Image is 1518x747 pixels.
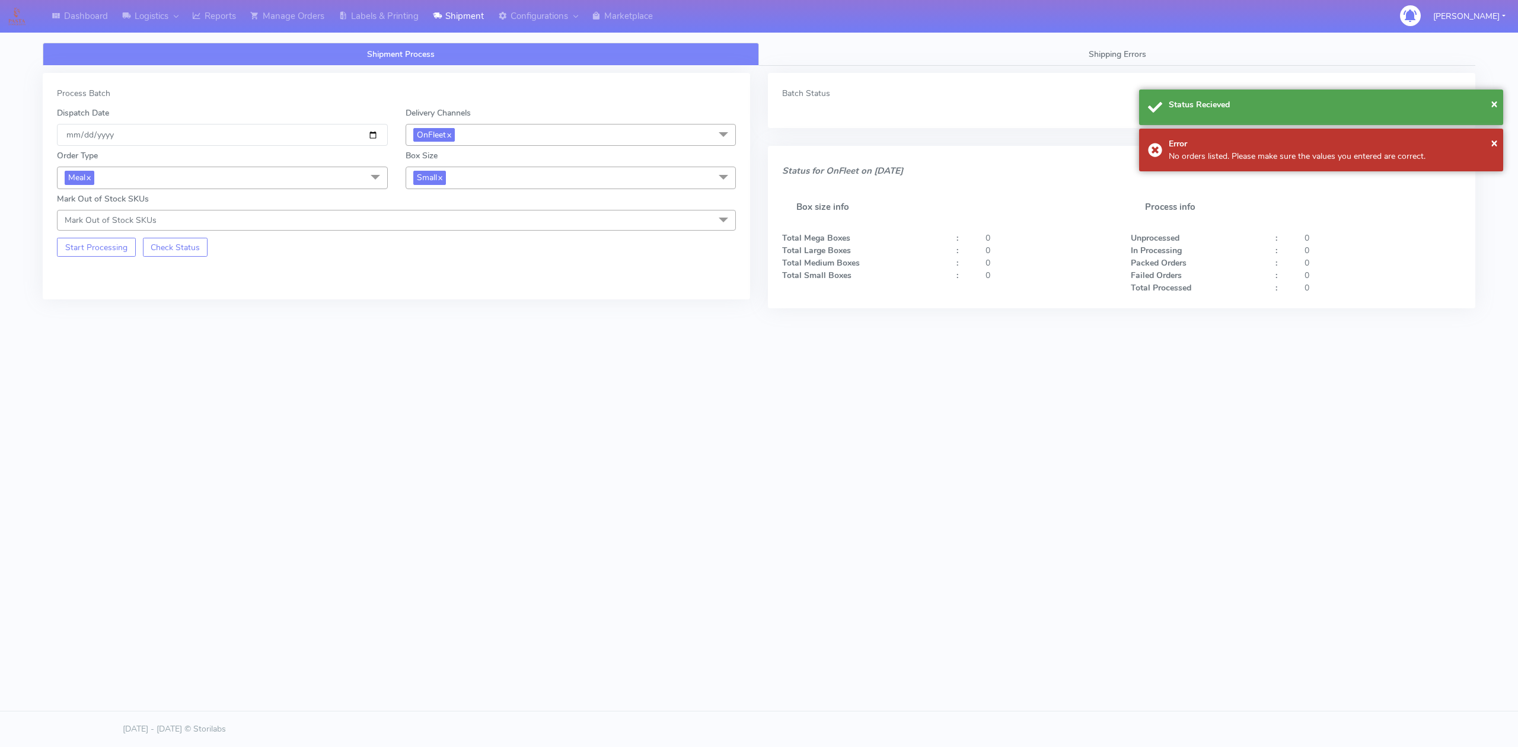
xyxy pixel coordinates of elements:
strong: Total Medium Boxes [782,257,860,269]
div: 0 [977,257,1122,269]
strong: Total Large Boxes [782,245,851,256]
label: Mark Out of Stock SKUs [57,193,149,205]
div: 0 [1296,257,1470,269]
strong: : [1275,282,1277,293]
strong: : [1275,232,1277,244]
strong: Failed Orders [1131,270,1182,281]
strong: Unprocessed [1131,232,1179,244]
strong: : [956,257,958,269]
span: × [1491,135,1498,151]
i: Status for OnFleet on [DATE] [782,165,903,177]
div: Error [1169,138,1494,150]
strong: : [956,270,958,281]
strong: Total Small Boxes [782,270,852,281]
span: Small [413,171,446,184]
a: x [446,128,451,141]
strong: In Processing [1131,245,1182,256]
div: Process Batch [57,87,736,100]
span: Meal [65,171,94,184]
span: Shipment Process [367,49,435,60]
label: Box Size [406,149,438,162]
div: 0 [1296,269,1470,282]
div: 0 [977,232,1122,244]
label: Delivery Channels [406,107,471,119]
a: x [85,171,91,183]
button: Close [1491,95,1498,113]
button: [PERSON_NAME] [1424,4,1514,28]
div: 0 [1296,244,1470,257]
strong: : [956,245,958,256]
strong: : [1275,270,1277,281]
div: No orders listed. Please make sure the values you entered are correct. [1169,150,1494,162]
h5: Process info [1131,188,1462,226]
div: 0 [977,269,1122,282]
div: 0 [977,244,1122,257]
strong: Total Mega Boxes [782,232,850,244]
span: Mark Out of Stock SKUs [65,215,157,226]
span: Shipping Errors [1089,49,1146,60]
h5: Box size info [782,188,1113,226]
label: Order Type [57,149,98,162]
ul: Tabs [43,43,1475,66]
strong: Total Processed [1131,282,1191,293]
div: 0 [1296,232,1470,244]
button: Check Status [143,238,208,257]
button: Close [1491,134,1498,152]
div: 0 [1296,282,1470,294]
strong: : [1275,257,1277,269]
strong: : [956,232,958,244]
button: Start Processing [57,238,136,257]
a: x [437,171,442,183]
span: OnFleet [413,128,455,142]
strong: : [1275,245,1277,256]
span: × [1491,95,1498,111]
strong: Packed Orders [1131,257,1187,269]
div: Batch Status [782,87,1461,100]
label: Dispatch Date [57,107,109,119]
div: Status Recieved [1169,98,1494,111]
